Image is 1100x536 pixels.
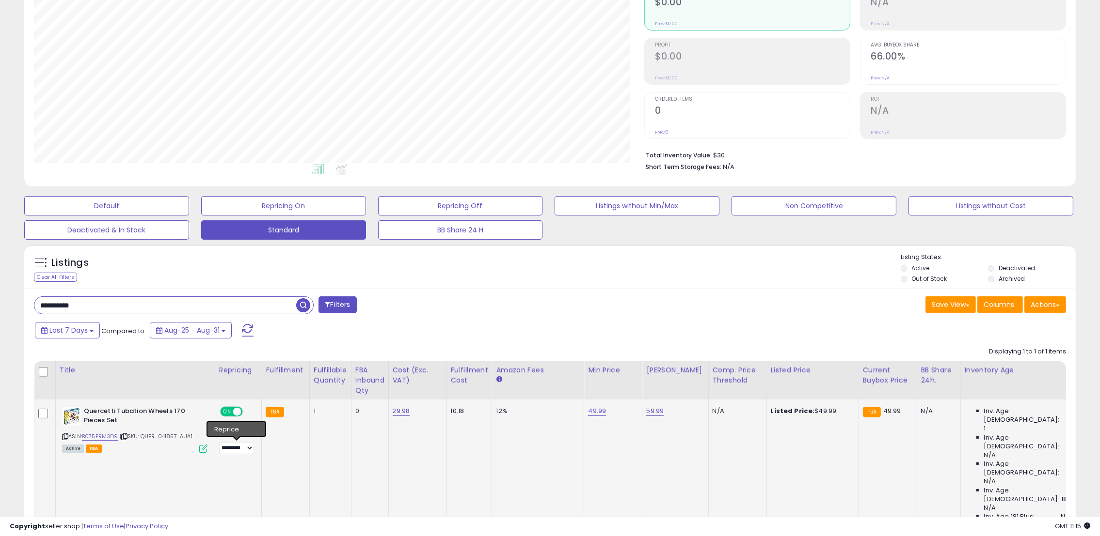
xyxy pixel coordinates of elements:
span: Inv. Age [DEMOGRAPHIC_DATA]: [984,433,1073,451]
div: Title [60,365,211,375]
small: Prev: N/A [871,129,890,135]
label: Out of Stock [911,275,947,283]
b: Quercetti Tubation Wheels 170 Pieces Set [84,407,202,427]
span: Inv. Age [DEMOGRAPHIC_DATA]-180: [984,486,1073,504]
button: Actions [1024,296,1066,313]
div: Repricing [219,365,258,375]
small: Prev: N/A [871,21,890,27]
span: N/A [1061,512,1073,521]
button: Repricing On [201,196,366,215]
label: Deactivated [999,264,1035,272]
span: | SKU: QUER-041857-AUA1 [120,432,192,440]
button: Filters [319,296,356,313]
span: Last 7 Days [49,325,88,335]
label: Active [911,264,929,272]
h5: Listings [51,256,89,270]
span: N/A [723,162,734,171]
div: Amazon Fees [496,365,580,375]
div: 12% [496,407,576,415]
span: Compared to: [101,326,146,336]
div: N/A [713,407,759,415]
div: BB Share 24h. [921,365,957,385]
small: Prev: 0 [655,129,669,135]
button: BB Share 24 H [378,220,543,240]
span: N/A [984,504,996,512]
button: Columns [977,296,1023,313]
div: Clear All Filters [34,273,77,282]
div: FBA inbound Qty [355,365,384,396]
a: 59.99 [646,406,664,416]
div: Inventory Age [965,365,1076,375]
button: Standard [201,220,366,240]
span: ROI [871,97,1066,102]
div: Min Price [588,365,638,375]
li: $30 [646,149,1059,160]
div: ASIN: [62,407,207,452]
div: Comp. Price Threshold [713,365,763,385]
div: 10.18 [451,407,485,415]
b: Listed Price: [771,406,815,415]
div: Current Buybox Price [863,365,913,385]
button: Listings without Cost [909,196,1073,215]
div: [PERSON_NAME] [646,365,704,375]
span: Avg. Buybox Share [871,43,1066,48]
div: $49.99 [771,407,851,415]
button: Deactivated & In Stock [24,220,189,240]
b: Total Inventory Value: [646,151,712,159]
div: Cost (Exc. VAT) [393,365,443,385]
span: Inv. Age [DEMOGRAPHIC_DATA]: [984,459,1073,477]
small: Prev: N/A [871,75,890,81]
a: Privacy Policy [126,521,168,531]
div: 1 [314,407,344,415]
div: 0 [355,407,381,415]
span: FBA [86,444,102,453]
span: 2025-09-9 11:15 GMT [1055,521,1090,531]
div: seller snap | | [10,522,168,531]
strong: Copyright [10,521,45,531]
div: Fulfillment Cost [451,365,488,385]
span: Ordered Items [655,97,850,102]
a: 29.98 [393,406,410,416]
div: Listed Price [771,365,855,375]
p: Listing States: [901,253,1076,262]
span: Inv. Age 181 Plus: [984,512,1035,521]
span: OFF [241,408,257,416]
small: FBA [266,407,284,417]
span: All listings currently available for purchase on Amazon [62,444,84,453]
span: Profit [655,43,850,48]
h2: N/A [871,105,1066,118]
small: Amazon Fees. [496,375,502,384]
span: 49.99 [883,406,901,415]
span: Columns [984,300,1014,309]
div: Fulfillable Quantity [314,365,347,385]
h2: 0 [655,105,850,118]
div: Fulfillment [266,365,305,375]
h2: 66.00% [871,51,1066,64]
button: Default [24,196,189,215]
button: Save View [925,296,976,313]
span: N/A [984,451,996,459]
button: Last 7 Days [35,322,100,338]
h2: $0.00 [655,51,850,64]
span: Inv. Age [DEMOGRAPHIC_DATA]: [984,407,1073,424]
span: N/A [984,477,996,486]
div: Win BuyBox [219,422,254,430]
button: Listings without Min/Max [555,196,719,215]
a: 49.99 [588,406,606,416]
a: Terms of Use [83,521,124,531]
span: ON [221,408,233,416]
b: Short Term Storage Fees: [646,163,721,171]
div: N/A [921,407,953,415]
label: Archived [999,275,1025,283]
small: Prev: $0.00 [655,21,678,27]
button: Repricing Off [378,196,543,215]
img: 51gUVjRTaLL._SL40_.jpg [62,407,81,426]
span: 1 [984,424,986,433]
span: Aug-25 - Aug-31 [164,325,220,335]
a: B075FRM3D9 [82,432,118,441]
button: Aug-25 - Aug-31 [150,322,232,338]
div: Preset: [219,432,255,454]
small: FBA [863,407,881,417]
small: Prev: $0.00 [655,75,678,81]
div: Displaying 1 to 1 of 1 items [989,347,1066,356]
